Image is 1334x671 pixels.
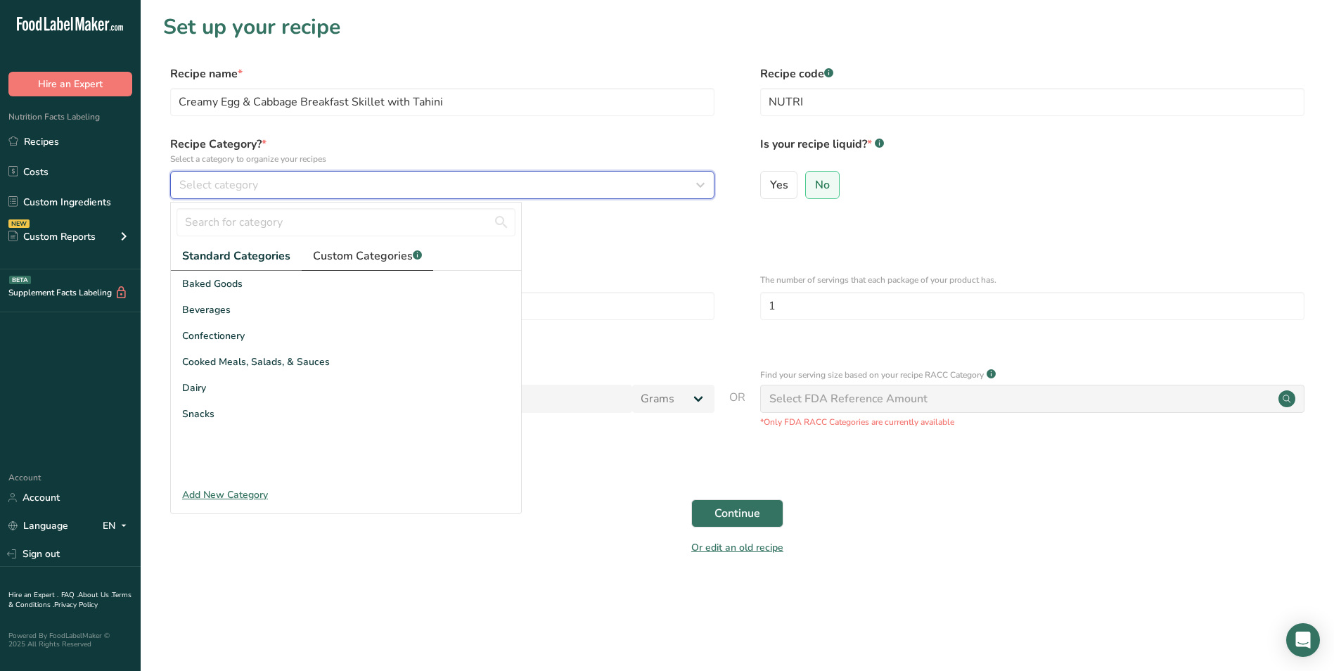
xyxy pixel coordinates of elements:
span: OR [729,389,745,428]
a: Hire an Expert . [8,590,58,600]
span: Custom Categories [313,248,422,264]
input: Type your recipe code here [760,88,1304,116]
div: Powered By FoodLabelMaker © 2025 All Rights Reserved [8,632,132,648]
label: Is your recipe liquid? [760,136,1304,165]
p: Select a category to organize your recipes [170,153,714,165]
p: *Only FDA RACC Categories are currently available [760,416,1304,428]
span: Beverages [182,302,231,317]
span: Baked Goods [182,276,243,291]
span: Snacks [182,407,214,421]
a: Terms & Conditions . [8,590,132,610]
button: Hire an Expert [8,72,132,96]
div: NEW [8,219,30,228]
a: About Us . [78,590,112,600]
div: BETA [9,276,31,284]
div: EN [103,518,132,535]
span: Standard Categories [182,248,290,264]
div: Custom Reports [8,229,96,244]
span: Confectionery [182,328,245,343]
button: Continue [691,499,783,528]
span: Yes [770,178,788,192]
label: Recipe code [760,65,1304,82]
div: Add New Category [171,487,521,502]
label: Recipe Category? [170,136,714,165]
a: Privacy Policy [54,600,98,610]
p: Find your serving size based on your recipe RACC Category [760,369,984,381]
a: FAQ . [61,590,78,600]
span: No [815,178,830,192]
div: Open Intercom Messenger [1286,623,1320,657]
h1: Set up your recipe [163,11,1311,43]
span: Continue [714,505,760,522]
button: Select category [170,171,714,199]
label: Recipe name [170,65,714,82]
div: Select FDA Reference Amount [769,390,928,407]
span: Dairy [182,381,206,395]
span: Cooked Meals, Salads, & Sauces [182,354,330,369]
input: Search for category [177,208,515,236]
span: Select category [179,177,258,193]
input: Type your recipe name here [170,88,714,116]
a: Or edit an old recipe [691,541,783,554]
p: The number of servings that each package of your product has. [760,274,1304,286]
a: Language [8,513,68,538]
